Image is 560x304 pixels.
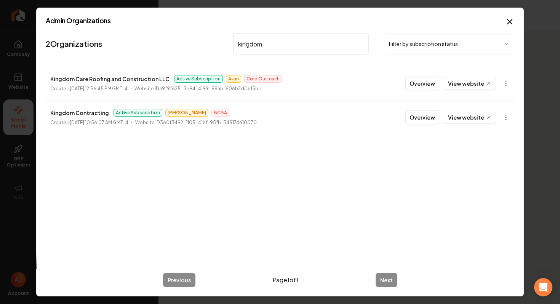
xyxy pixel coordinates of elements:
time: [DATE] 10:56:07 AM GMT-4 [70,120,128,125]
span: Active Subscription [174,75,223,83]
p: Created [50,85,128,93]
p: Website ID 360f3492-1105-41bf-95fb-348174610070 [135,119,257,126]
span: Avan [226,75,241,83]
h2: Admin Organizations [46,17,514,24]
a: View website [444,77,496,90]
a: View website [444,111,496,124]
button: Overview [405,110,439,124]
span: BCBA [211,109,229,117]
span: [PERSON_NAME] [165,109,208,117]
input: Search by name or ID [233,33,369,54]
span: Page 1 of 1 [272,275,298,285]
p: Created [50,119,128,126]
span: Active Subscription [114,109,162,117]
a: 2Organizations [46,38,102,49]
span: Cold Outreach [244,75,282,83]
p: Kingdom Care Roofing and Construction LLC [50,74,170,83]
button: Overview [405,77,439,90]
time: [DATE] 12:56:45 PM GMT-4 [70,86,128,91]
p: Kingdom Contracting [50,108,109,117]
p: Website ID a9f9f625-3e94-4199-88ab-606b2d0b15bd [134,85,262,93]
